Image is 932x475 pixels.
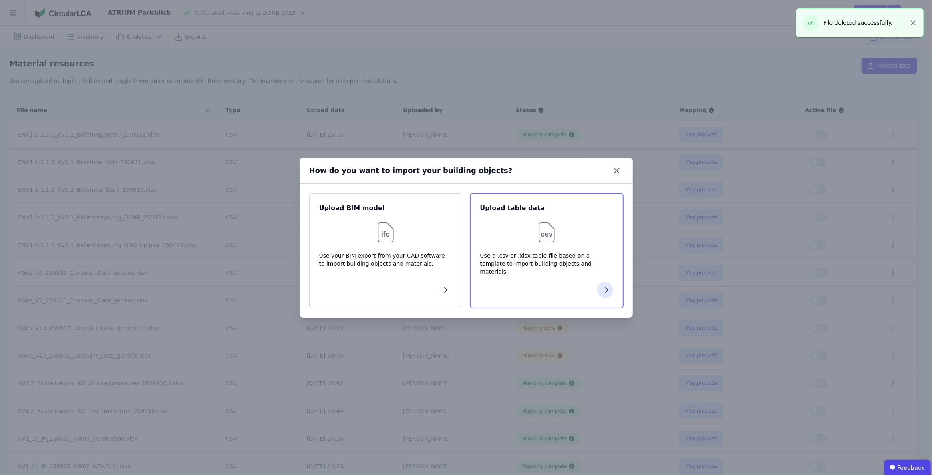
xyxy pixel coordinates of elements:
[480,252,613,276] div: Use a .csv or .xlsx table file based on a template to import building objects and materials.
[480,203,613,213] div: Upload table data
[319,203,452,213] div: Upload BIM model
[373,219,399,245] img: svg%3e
[319,252,452,276] div: Use your BIM export from your CAD software to import building objects and materials.
[534,219,560,245] img: svg%3e
[309,165,513,176] div: How do you want to import your building objects?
